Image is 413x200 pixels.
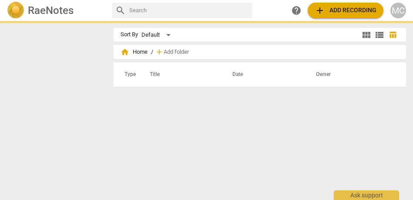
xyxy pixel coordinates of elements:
a: Help [289,3,304,18]
span: add [155,48,164,56]
th: Owner [306,62,397,87]
span: view_module [361,30,372,40]
button: Tile view [360,28,373,41]
button: Upload [308,3,383,18]
a: LogoRaeNotes [7,2,105,19]
span: / [151,49,153,55]
th: Type [118,62,139,87]
button: Table view [386,28,399,41]
img: Logo [7,2,24,19]
div: Ask support [334,190,399,200]
span: search [115,5,126,16]
th: Title [139,62,222,87]
span: help [291,5,302,16]
h2: RaeNotes [28,4,74,17]
th: Date [222,62,306,87]
button: MC [390,3,406,18]
span: Add recording [315,5,376,16]
span: add [315,5,325,16]
div: Sort By [121,31,138,38]
span: view_list [374,30,385,40]
div: Default [141,28,174,42]
span: table_chart [389,31,397,39]
span: home [121,48,129,56]
span: Add folder [164,49,189,55]
button: List view [373,28,386,41]
span: Home [121,48,148,56]
input: Search [129,3,248,17]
